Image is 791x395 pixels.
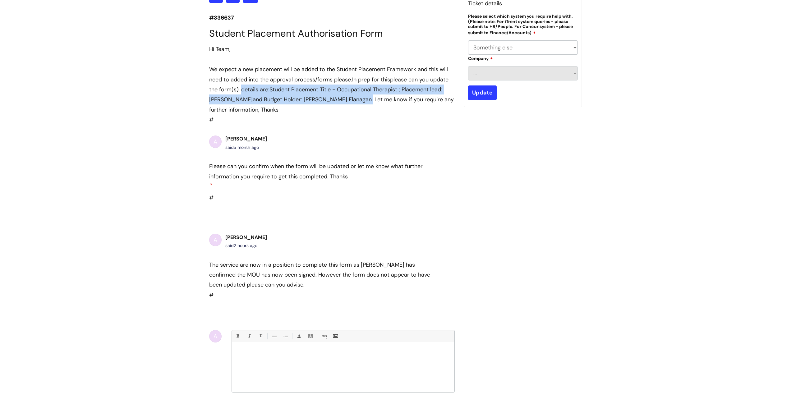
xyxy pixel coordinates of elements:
[209,44,455,54] div: Hi Team,
[468,85,497,100] input: Update
[209,76,448,93] span: please can you update the form(s), details are:
[209,260,432,300] div: #
[209,28,455,39] h1: Student Placement Authorisation Form
[209,161,432,181] div: Please can you confirm when the form will be updated or let me know what further information you ...
[209,161,432,203] div: #
[209,96,454,113] span: anagan. Let me know if you require any further information, Thanks
[295,332,303,340] a: Font Color
[270,332,278,340] a: • Unordered List (Ctrl-Shift-7)
[209,86,442,103] span: Student Placement Title - Occupational Therapist ; Placement lead: [PERSON_NAME]
[257,332,264,340] a: Underline(Ctrl-U)
[468,14,578,36] label: Please select which system you require help with. (Please note: For iTrent system queries - pleas...
[306,332,314,340] a: Back Color
[209,44,455,125] div: #
[209,64,455,115] div: We expect a new placement will be added to the Student Placement Framework and this will need to ...
[282,332,289,340] a: 1. Ordered List (Ctrl-Shift-8)
[209,330,222,342] div: A
[468,55,493,61] label: Company
[234,332,241,340] a: Bold (Ctrl-B)
[225,144,267,151] div: said
[209,135,222,148] div: A
[209,13,455,23] p: #336637
[234,145,259,150] span: Thu, 7 Aug, 2025 at 4:22 PM
[209,234,222,246] div: A
[234,243,257,248] span: Thu, 11 Sep, 2025 at 8:51 AM
[245,332,253,340] a: Italic (Ctrl-I)
[331,332,339,340] a: Insert Image...
[209,260,432,290] div: The service are now in a position to complete this form as [PERSON_NAME] has confirmed the MOU ha...
[253,96,353,103] span: and Budget Holder: [PERSON_NAME] Fl
[320,332,328,340] a: Link
[225,242,267,250] div: said
[225,135,267,142] b: [PERSON_NAME]
[352,76,390,83] span: In prep for this
[225,234,267,241] b: [PERSON_NAME]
